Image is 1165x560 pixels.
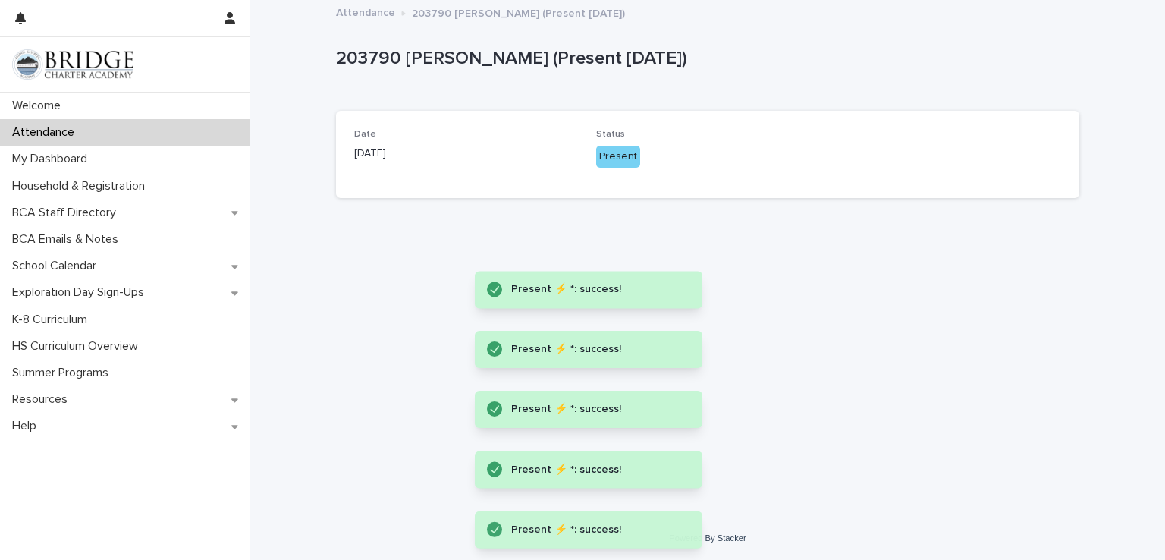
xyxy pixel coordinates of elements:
[511,340,672,359] div: Present ⚡ *: success!
[354,130,376,139] span: Date
[336,48,1073,70] p: 203790 [PERSON_NAME] (Present [DATE])
[6,366,121,380] p: Summer Programs
[354,146,578,162] p: [DATE]
[6,179,157,193] p: Household & Registration
[6,206,128,220] p: BCA Staff Directory
[6,99,73,113] p: Welcome
[6,125,86,140] p: Attendance
[336,3,395,20] a: Attendance
[6,285,156,300] p: Exploration Day Sign-Ups
[511,521,672,540] div: Present ⚡ *: success!
[6,392,80,407] p: Resources
[12,49,133,80] img: V1C1m3IdTEidaUdm9Hs0
[6,232,130,247] p: BCA Emails & Notes
[6,259,108,273] p: School Calendar
[511,400,672,419] div: Present ⚡ *: success!
[6,313,99,327] p: K-8 Curriculum
[511,460,672,479] div: Present ⚡ *: success!
[6,152,99,166] p: My Dashboard
[669,533,746,543] a: Powered By Stacker
[412,4,625,20] p: 203790 [PERSON_NAME] (Present [DATE])
[596,146,640,168] div: Present
[6,419,49,433] p: Help
[596,130,625,139] span: Status
[511,280,672,299] div: Present ⚡ *: success!
[6,339,150,354] p: HS Curriculum Overview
